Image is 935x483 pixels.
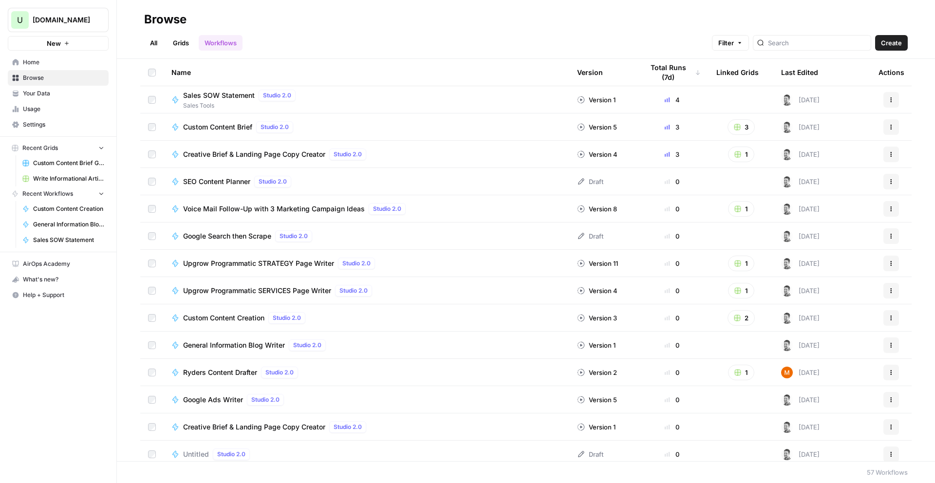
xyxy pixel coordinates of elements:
a: UntitledStudio 2.0 [171,448,561,460]
div: Browse [144,12,187,27]
div: Draft [577,449,603,459]
div: [DATE] [781,94,820,106]
button: 2 [728,310,755,326]
span: Studio 2.0 [339,286,368,295]
img: n438ldry5yf18xsdkqxyp5l76mf5 [781,258,793,269]
span: SEO Content Planner [183,177,250,186]
img: n438ldry5yf18xsdkqxyp5l76mf5 [781,121,793,133]
button: What's new? [8,272,109,287]
button: 1 [728,256,754,271]
span: Studio 2.0 [217,450,245,459]
div: Version 5 [577,395,617,405]
span: Custom Content Brief [183,122,252,132]
div: 0 [643,340,701,350]
div: 0 [643,204,701,214]
span: Studio 2.0 [342,259,371,268]
span: Untitled [183,449,209,459]
span: General Information Blog Writer [183,340,285,350]
a: Grids [167,35,195,51]
div: 4 [643,95,701,105]
span: Creative Brief & Landing Page Copy Creator [183,422,325,432]
span: Sales SOW Statement [33,236,104,244]
div: Version [577,59,603,86]
div: Version 4 [577,286,617,296]
span: AirOps Academy [23,260,104,268]
span: Recent Grids [22,144,58,152]
a: Custom Content Creation [18,201,109,217]
img: n438ldry5yf18xsdkqxyp5l76mf5 [781,421,793,433]
button: Create [875,35,908,51]
div: Name [171,59,561,86]
a: Workflows [199,35,243,51]
div: [DATE] [781,285,820,297]
button: 1 [728,365,754,380]
span: Studio 2.0 [273,314,301,322]
button: 1 [728,283,754,298]
div: Version 4 [577,149,617,159]
a: Usage [8,101,109,117]
a: Creative Brief & Landing Page Copy CreatorStudio 2.0 [171,421,561,433]
span: Upgrow Programmatic SERVICES Page Writer [183,286,331,296]
a: Sales SOW Statement [18,232,109,248]
div: 3 [643,122,701,132]
div: 0 [643,177,701,186]
a: Home [8,55,109,70]
a: Custom Content CreationStudio 2.0 [171,312,561,324]
a: Settings [8,117,109,132]
div: 0 [643,422,701,432]
div: Total Runs (7d) [643,59,701,86]
span: Home [23,58,104,67]
span: Studio 2.0 [261,123,289,131]
span: Creative Brief & Landing Page Copy Creator [183,149,325,159]
span: Sales SOW Statement [183,91,255,100]
span: Custom Content Creation [33,204,104,213]
div: Draft [577,231,603,241]
a: Your Data [8,86,109,101]
div: [DATE] [781,312,820,324]
a: Google Ads WriterStudio 2.0 [171,394,561,406]
img: n438ldry5yf18xsdkqxyp5l76mf5 [781,230,793,242]
a: Write Informational Article [18,171,109,186]
img: n438ldry5yf18xsdkqxyp5l76mf5 [781,394,793,406]
span: General Information Blog Writer [33,220,104,229]
span: New [47,38,61,48]
a: Custom Content BriefStudio 2.0 [171,121,561,133]
span: Studio 2.0 [280,232,308,241]
div: 0 [643,313,701,323]
div: Version 1 [577,422,616,432]
button: New [8,36,109,51]
div: 57 Workflows [867,467,908,477]
span: Write Informational Article [33,174,104,183]
div: Version 2 [577,368,617,377]
span: Browse [23,74,104,82]
a: General Information Blog WriterStudio 2.0 [171,339,561,351]
div: [DATE] [781,230,820,242]
span: Upgrow Programmatic STRATEGY Page Writer [183,259,334,268]
span: U [17,14,23,26]
a: Google Search then ScrapeStudio 2.0 [171,230,561,242]
a: Upgrow Programmatic SERVICES Page WriterStudio 2.0 [171,285,561,297]
span: [DOMAIN_NAME] [33,15,92,25]
span: Settings [23,120,104,129]
div: Version 1 [577,95,616,105]
img: n438ldry5yf18xsdkqxyp5l76mf5 [781,176,793,187]
img: n438ldry5yf18xsdkqxyp5l76mf5 [781,149,793,160]
img: n438ldry5yf18xsdkqxyp5l76mf5 [781,312,793,324]
span: Recent Workflows [22,189,73,198]
div: Version 8 [577,204,617,214]
span: Custom Content Creation [183,313,264,323]
span: Studio 2.0 [293,341,321,350]
span: Create [881,38,902,48]
div: Version 1 [577,340,616,350]
div: 0 [643,368,701,377]
span: Studio 2.0 [259,177,287,186]
div: [DATE] [781,149,820,160]
div: Version 5 [577,122,617,132]
div: 0 [643,449,701,459]
a: SEO Content PlannerStudio 2.0 [171,176,561,187]
a: Ryders Content DrafterStudio 2.0 [171,367,561,378]
span: Studio 2.0 [263,91,291,100]
div: [DATE] [781,339,820,351]
div: 0 [643,259,701,268]
span: Ryders Content Drafter [183,368,257,377]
